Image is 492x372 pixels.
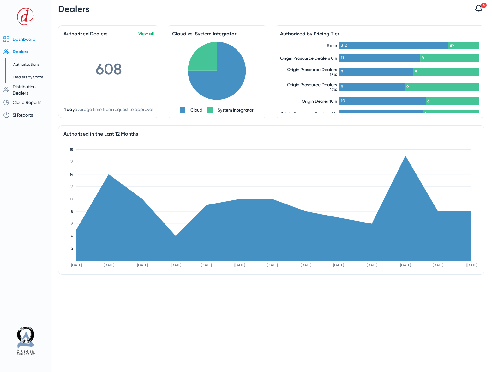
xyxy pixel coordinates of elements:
span: Dealers [58,4,89,14]
text: 11 [341,55,344,60]
text: 9 [406,84,409,89]
text: [DATE] [234,263,245,267]
text: 10 [69,197,73,201]
text: [DATE] [267,263,278,267]
a: View all [138,31,154,36]
text: [DATE] [201,263,212,267]
text: 89 [450,43,455,48]
text: [DATE] [466,263,477,267]
text: [DATE] [400,263,411,267]
span: Authorized by Pricing Tier [280,31,339,37]
span: Cloud vs. System Integrator [172,31,236,37]
text: [DATE] [104,263,114,267]
text: 18 [70,147,73,152]
text: 8 [71,209,73,214]
text: [DATE] [333,263,344,267]
div: average time from request to approval [64,107,153,112]
span: Dealers [13,49,28,54]
text: 16 [70,160,74,164]
div: Base [280,43,337,48]
span: 1 day [64,107,75,112]
text: 4 [425,111,427,116]
text: [DATE] [433,263,443,267]
text: 10 [341,98,345,103]
span: Dealers by State [13,75,43,79]
text: 8 [422,55,424,60]
div: Origin Prosource Dealers 15% [280,67,337,77]
span: Authorized Dealers [63,31,107,37]
text: 8 [341,84,344,89]
div: Origin Prosource Dealers 0% [280,56,337,61]
div: System Integrator [218,107,254,113]
text: 4 [71,234,73,238]
text: 2 [71,246,73,251]
text: [DATE] [367,263,377,267]
text: 6 [71,222,74,226]
text: 6 [428,98,430,103]
img: Origin%20Acoustics.png [5,323,45,363]
text: 312 [341,43,347,48]
span: Cloud Reports [13,100,41,105]
text: 12 [70,185,73,189]
div: Origin Prosource Dealers 17% [280,82,337,92]
span: Authorized in the Last 12 Months [63,131,138,137]
span: Authorizations [13,62,39,67]
span: Dashboard [13,37,36,42]
text: [DATE] [301,263,311,267]
span: 608 [96,60,122,78]
text: [DATE] [71,263,82,267]
text: 8 [415,69,417,74]
text: 6 [341,111,344,116]
span: SI Reports [13,113,33,118]
text: [DATE] [137,263,148,267]
text: 9 [341,69,344,74]
div: Cloud [190,107,202,113]
text: 14 [70,172,73,177]
text: [DATE] [171,263,181,267]
span: Distribution Dealers [13,84,36,95]
div: Origin Prosource Dealers 5% [280,111,337,116]
div: Origin Dealer 10% [280,99,337,104]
